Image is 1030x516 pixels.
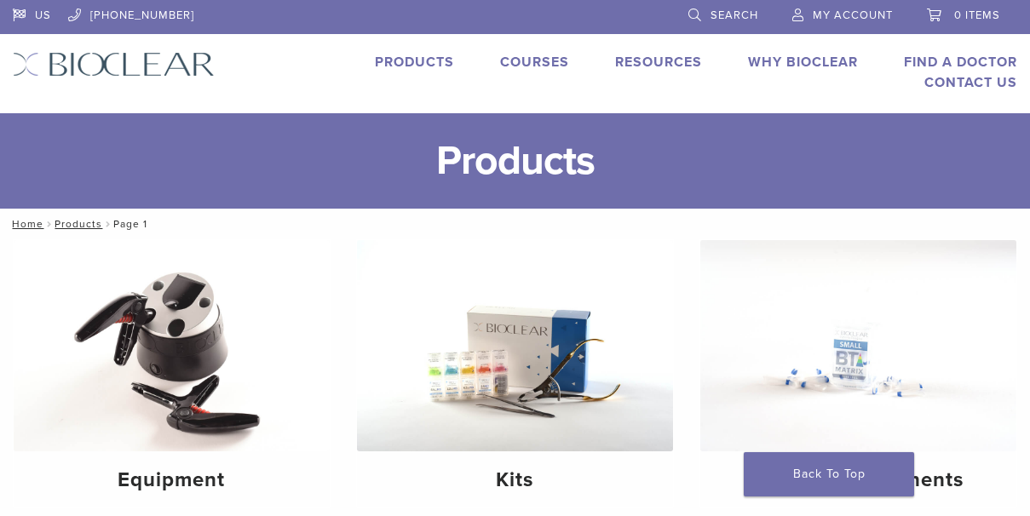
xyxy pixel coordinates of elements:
a: Equipment [14,240,330,507]
a: Reorder Components [700,240,1016,507]
span: My Account [813,9,893,22]
a: Contact Us [924,74,1017,91]
h4: Kits [371,465,659,496]
img: Bioclear [13,52,215,77]
h4: Reorder Components [714,465,1003,496]
img: Kits [357,240,673,451]
span: Search [711,9,758,22]
a: Resources [615,54,702,71]
a: Kits [357,240,673,507]
a: Back To Top [744,452,914,496]
a: Home [7,218,43,230]
a: Find A Doctor [904,54,1017,71]
span: 0 items [954,9,1000,22]
a: Products [55,218,102,230]
span: / [43,220,55,228]
a: Why Bioclear [748,54,858,71]
a: Products [375,54,454,71]
h4: Equipment [27,465,316,496]
a: Courses [500,54,569,71]
img: Reorder Components [700,240,1016,451]
img: Equipment [14,240,330,451]
span: / [102,220,113,228]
